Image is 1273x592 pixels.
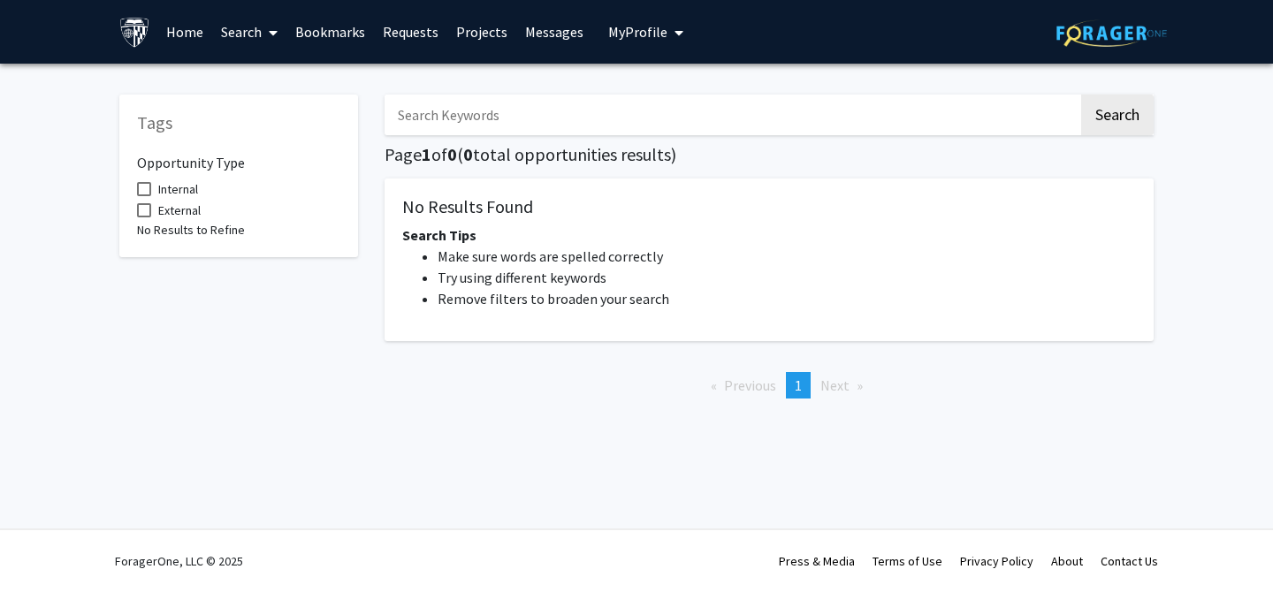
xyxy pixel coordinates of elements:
[1081,95,1154,135] button: Search
[960,553,1033,569] a: Privacy Policy
[137,222,245,238] span: No Results to Refine
[438,246,1136,267] li: Make sure words are spelled correctly
[516,1,592,63] a: Messages
[119,17,150,48] img: Johns Hopkins University Logo
[779,553,855,569] a: Press & Media
[374,1,447,63] a: Requests
[137,112,340,133] h5: Tags
[385,144,1154,165] h5: Page of ( total opportunities results)
[820,376,850,394] span: Next
[438,288,1136,309] li: Remove filters to broaden your search
[212,1,286,63] a: Search
[385,95,1079,135] input: Search Keywords
[724,376,776,394] span: Previous
[402,196,1136,217] h5: No Results Found
[1056,19,1167,47] img: ForagerOne Logo
[447,1,516,63] a: Projects
[1101,553,1158,569] a: Contact Us
[137,140,340,171] h6: Opportunity Type
[158,178,198,200] span: Internal
[438,267,1136,288] li: Try using different keywords
[795,376,802,394] span: 1
[463,143,473,165] span: 0
[158,200,201,221] span: External
[157,1,212,63] a: Home
[286,1,374,63] a: Bookmarks
[608,23,667,41] span: My Profile
[402,226,476,244] span: Search Tips
[115,530,243,592] div: ForagerOne, LLC © 2025
[385,372,1154,398] ul: Pagination
[447,143,457,165] span: 0
[1051,553,1083,569] a: About
[873,553,942,569] a: Terms of Use
[422,143,431,165] span: 1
